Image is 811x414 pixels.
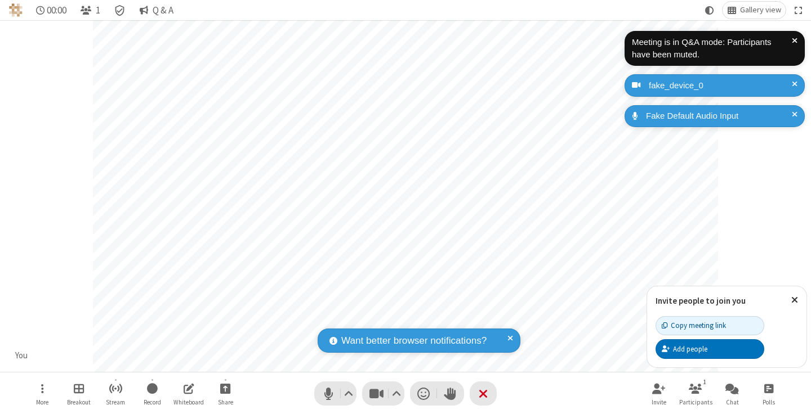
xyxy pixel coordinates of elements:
span: Chat [726,399,739,406]
span: Record [144,399,161,406]
button: Change layout [723,2,786,19]
button: Fullscreen [790,2,807,19]
span: Breakout [67,399,91,406]
span: Want better browser notifications? [341,334,487,348]
span: Stream [106,399,125,406]
button: Start recording [135,377,169,409]
span: Invite [652,399,666,406]
button: Copy meeting link [656,316,764,335]
div: Copy meeting link [662,320,726,331]
button: Start streaming [99,377,132,409]
div: Fake Default Audio Input [642,110,796,123]
div: Timer [32,2,72,19]
button: Manage Breakout Rooms [62,377,96,409]
span: Participants [679,399,712,406]
button: Video setting [389,381,404,406]
button: Using system theme [701,2,719,19]
div: 1 [700,377,710,387]
img: QA Selenium DO NOT DELETE OR CHANGE [9,3,23,17]
button: Close popover [783,286,806,314]
span: 1 [96,5,100,16]
span: Whiteboard [173,399,204,406]
button: Audio settings [341,381,357,406]
button: Open participant list [75,2,105,19]
span: Q & A [153,5,173,16]
button: Start sharing [208,377,242,409]
span: Gallery view [740,6,781,15]
span: 00:00 [47,5,66,16]
button: Stop video (⌘+Shift+V) [362,381,404,406]
button: Send a reaction [410,381,437,406]
div: Meeting details Encryption enabled [109,2,131,19]
button: Q & A [135,2,178,19]
button: Add people [656,339,764,358]
button: Mute (⌘+Shift+A) [314,381,357,406]
span: More [36,399,48,406]
div: You [11,349,32,362]
button: Invite participants (⌘+Shift+I) [642,377,676,409]
span: Polls [763,399,775,406]
button: Open shared whiteboard [172,377,206,409]
button: Open chat [715,377,749,409]
div: Meeting is in Q&A mode: Participants have been muted. [632,36,792,61]
button: Open participant list [679,377,712,409]
button: Open poll [752,377,786,409]
label: Invite people to join you [656,295,746,306]
button: Raise hand [437,381,464,406]
div: fake_device_0 [645,79,796,92]
span: Share [218,399,233,406]
button: End or leave meeting [470,381,497,406]
button: Open menu [25,377,59,409]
